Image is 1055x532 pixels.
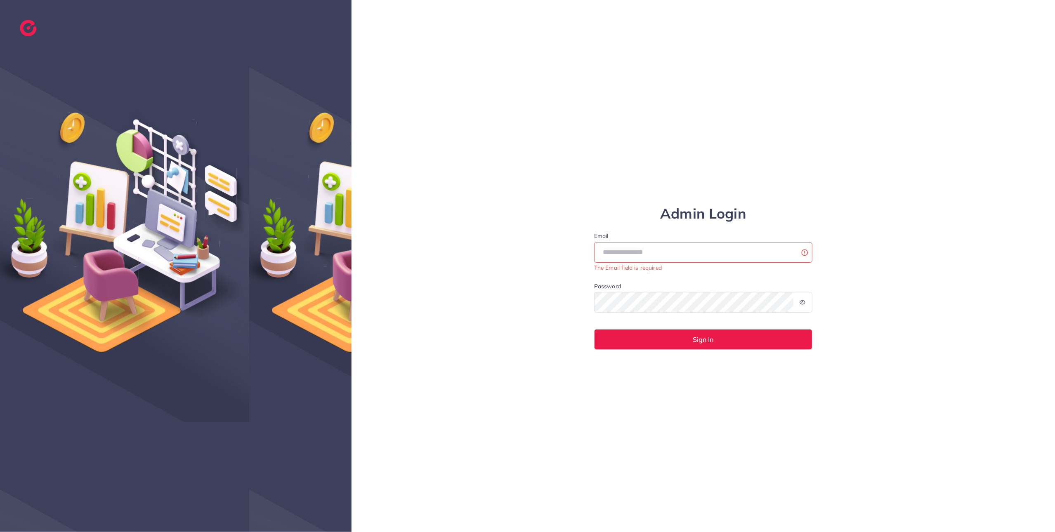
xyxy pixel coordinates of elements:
[594,205,813,222] h1: Admin Login
[594,232,813,240] label: Email
[594,264,662,271] small: The Email field is required
[693,336,714,343] span: Sign In
[20,20,37,36] img: logo
[594,282,621,290] label: Password
[594,329,813,350] button: Sign In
